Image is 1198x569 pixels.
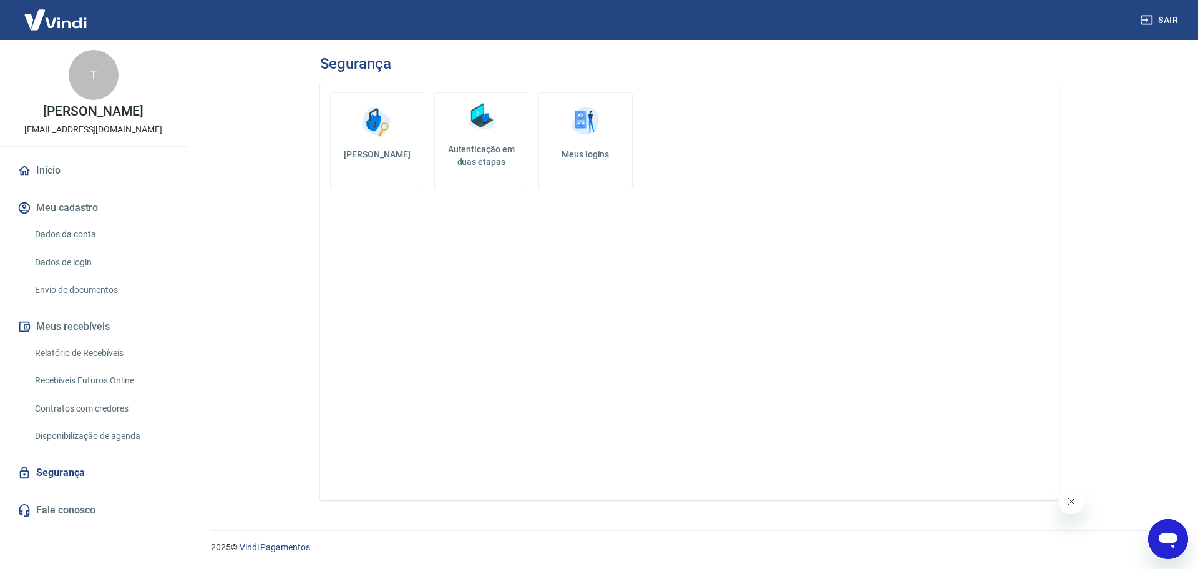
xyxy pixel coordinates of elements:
a: Recebíveis Futuros Online [30,368,172,393]
img: Alterar senha [358,103,396,141]
span: Olá! Precisa de ajuda? [7,9,105,19]
a: Autenticação em duas etapas [434,92,528,189]
a: Fale conosco [15,497,172,524]
div: T [69,50,119,100]
p: [EMAIL_ADDRESS][DOMAIN_NAME] [24,123,162,136]
a: Meus logins [538,92,633,189]
h5: [PERSON_NAME] [341,148,414,161]
a: Contratos com credores [30,396,172,422]
p: 2025 © [211,541,1168,554]
h5: Meus logins [549,148,622,161]
a: Relatório de Recebíveis [30,340,172,366]
a: Envio de documentos [30,277,172,303]
a: Dados da conta [30,222,172,247]
a: Dados de login [30,250,172,275]
a: Disponibilização de agenda [30,423,172,449]
a: [PERSON_NAME] [330,92,424,189]
button: Meu cadastro [15,194,172,222]
button: Meus recebíveis [15,313,172,340]
img: Meus logins [567,103,604,141]
a: Início [15,157,172,184]
a: Vindi Pagamentos [240,542,310,552]
a: Segurança [15,459,172,487]
img: Vindi [15,1,96,39]
h5: Autenticação em duas etapas [440,143,523,168]
iframe: Fechar mensagem [1059,489,1084,514]
h3: Segurança [320,55,391,72]
p: [PERSON_NAME] [43,105,143,118]
iframe: Botão para abrir a janela de mensagens [1148,519,1188,559]
button: Sair [1138,9,1183,32]
img: Autenticação em duas etapas [462,98,500,136]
